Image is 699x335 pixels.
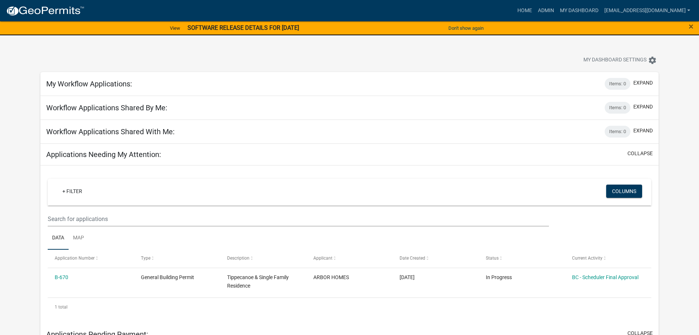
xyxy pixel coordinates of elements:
div: Items: 0 [605,102,630,114]
span: Current Activity [572,256,602,261]
datatable-header-cell: Description [220,250,306,267]
input: Search for applications [48,211,549,227]
a: Admin [535,4,557,18]
h5: Workflow Applications Shared With Me: [46,127,175,136]
button: Don't show again [445,22,487,34]
div: collapse [40,165,659,324]
a: View [167,22,183,34]
button: Close [689,22,693,31]
datatable-header-cell: Status [478,250,565,267]
div: Items: 0 [605,78,630,90]
a: + Filter [57,185,88,198]
span: General Building Permit [141,274,194,280]
span: Status [486,256,499,261]
a: Map [69,227,88,250]
span: Applicant [313,256,332,261]
a: Home [514,4,535,18]
a: B-670 [55,274,68,280]
h5: Applications Needing My Attention: [46,150,161,159]
button: collapse [627,150,653,157]
span: Description [227,256,250,261]
i: settings [648,56,657,65]
div: 1 total [48,298,651,316]
h5: My Workflow Applications: [46,79,132,88]
span: My Dashboard Settings [583,56,647,65]
datatable-header-cell: Date Created [393,250,479,267]
span: ARBOR HOMES [313,274,349,280]
span: Application Number [55,256,95,261]
a: BC - Scheduler Final Approval [572,274,638,280]
datatable-header-cell: Current Activity [565,250,651,267]
span: × [689,21,693,32]
a: My Dashboard [557,4,601,18]
span: Tippecanoe & Single Family Residence [227,274,289,289]
button: expand [633,103,653,111]
div: Items: 0 [605,126,630,138]
strong: SOFTWARE RELEASE DETAILS FOR [DATE] [188,24,299,31]
datatable-header-cell: Applicant [306,250,393,267]
span: In Progress [486,274,512,280]
button: expand [633,79,653,87]
span: Date Created [400,256,425,261]
button: expand [633,127,653,135]
h5: Workflow Applications Shared By Me: [46,103,167,112]
button: My Dashboard Settingssettings [578,53,663,67]
button: Columns [606,185,642,198]
span: Type [141,256,150,261]
a: [EMAIL_ADDRESS][DOMAIN_NAME] [601,4,693,18]
datatable-header-cell: Type [134,250,220,267]
datatable-header-cell: Application Number [48,250,134,267]
a: Data [48,227,69,250]
span: 09/22/2025 [400,274,415,280]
